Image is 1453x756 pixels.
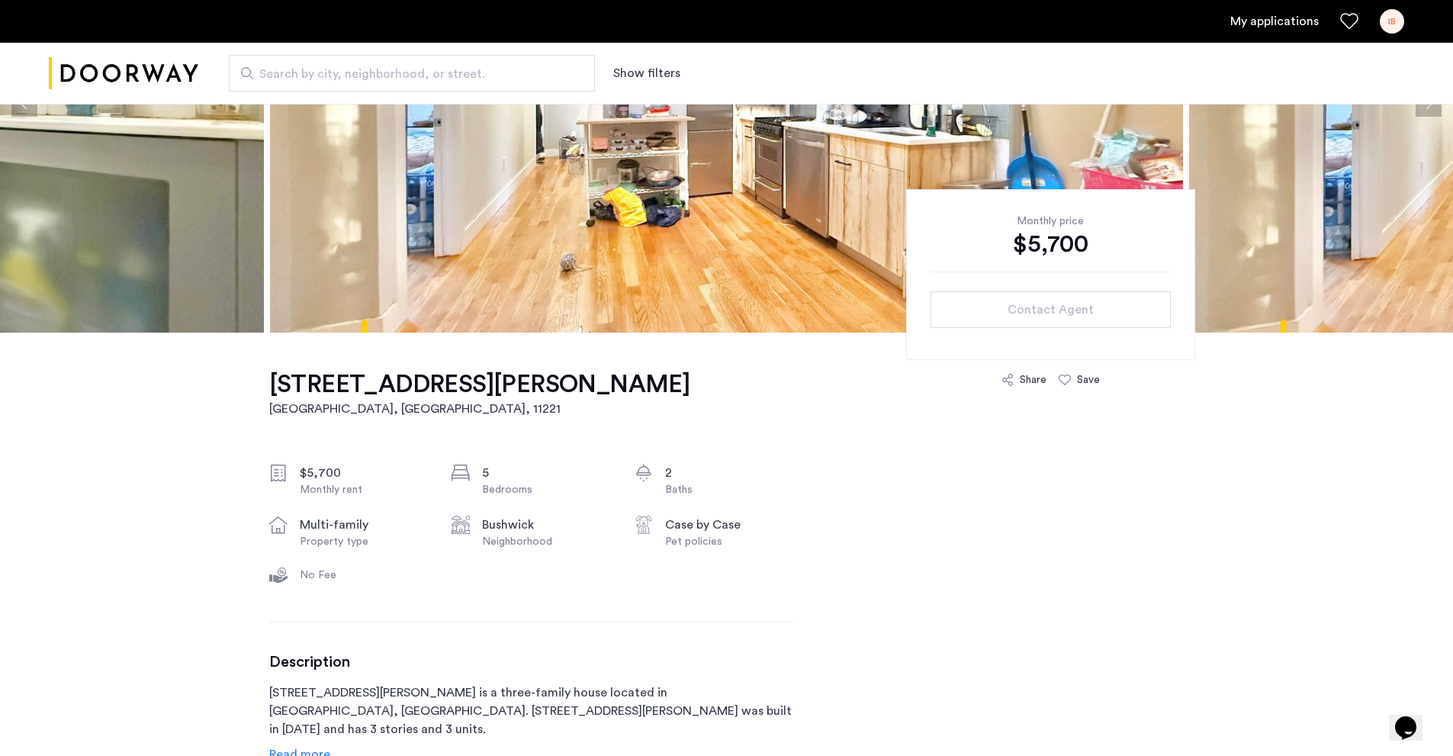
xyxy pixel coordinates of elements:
button: Show or hide filters [613,64,680,82]
div: Case by Case [665,516,793,534]
div: 5 [482,464,610,482]
a: Favorites [1340,12,1358,31]
span: Search by city, neighborhood, or street. [259,65,552,83]
div: IB [1380,9,1404,34]
div: Neighborhood [482,534,610,549]
div: No Fee [300,568,428,583]
div: Bedrooms [482,482,610,497]
span: Contact Agent [1008,301,1094,319]
div: Monthly rent [300,482,428,497]
img: logo [49,45,198,102]
iframe: chat widget [1389,695,1438,741]
h3: Description [269,653,793,671]
div: Property type [300,534,428,549]
div: multi-family [300,516,428,534]
input: Apartment Search [229,55,595,92]
div: Bushwick [482,516,610,534]
h2: [GEOGRAPHIC_DATA], [GEOGRAPHIC_DATA] , 11221 [269,400,690,418]
div: 2 [665,464,793,482]
div: Share [1020,372,1046,388]
div: $5,700 [300,464,428,482]
div: Monthly price [931,214,1171,229]
button: button [931,291,1171,328]
h1: [STREET_ADDRESS][PERSON_NAME] [269,369,690,400]
a: [STREET_ADDRESS][PERSON_NAME][GEOGRAPHIC_DATA], [GEOGRAPHIC_DATA], 11221 [269,369,690,418]
p: [STREET_ADDRESS][PERSON_NAME] is a three-family house located in [GEOGRAPHIC_DATA], [GEOGRAPHIC_D... [269,684,793,738]
a: My application [1230,12,1319,31]
div: $5,700 [931,229,1171,259]
a: Cazamio logo [49,45,198,102]
div: Pet policies [665,534,793,549]
div: Baths [665,482,793,497]
div: Save [1077,372,1100,388]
